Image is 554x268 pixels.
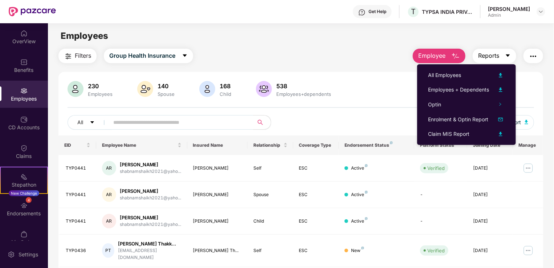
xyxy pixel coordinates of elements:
th: Employee Name [96,135,187,155]
span: Relationship [253,142,282,148]
div: TYP0436 [66,247,90,254]
img: svg+xml;base64,PHN2ZyBpZD0iSGVscC0zMngzMiIgeG1sbnM9Imh0dHA6Ly93d3cudzMub3JnLzIwMDAvc3ZnIiB3aWR0aD... [358,9,366,16]
img: svg+xml;base64,PHN2ZyB4bWxucz0iaHR0cDovL3d3dy53My5vcmcvMjAwMC9zdmciIHdpZHRoPSI4IiBoZWlnaHQ9IjgiIH... [361,247,364,249]
div: [DATE] [473,247,507,254]
button: Allcaret-down [68,115,112,130]
img: manageButton [522,245,534,256]
div: ESC [299,191,333,198]
img: svg+xml;base64,PHN2ZyBpZD0iQmVuZWZpdHMiIHhtbG5zPSJodHRwOi8vd3d3LnczLm9yZy8yMDAwL3N2ZyIgd2lkdGg9Ij... [20,58,28,66]
div: [PERSON_NAME] [120,214,182,221]
div: Active [351,191,368,198]
div: Employees+dependents [275,91,333,97]
div: Spouse [253,191,287,198]
div: Spouse [156,91,176,97]
div: [DATE] [473,218,507,225]
img: svg+xml;base64,PHN2ZyB4bWxucz0iaHR0cDovL3d3dy53My5vcmcvMjAwMC9zdmciIHhtbG5zOnhsaW5rPSJodHRwOi8vd3... [525,120,528,124]
div: New [351,247,364,254]
div: [PERSON_NAME] [488,5,530,12]
div: ESC [299,165,333,172]
img: svg+xml;base64,PHN2ZyB4bWxucz0iaHR0cDovL3d3dy53My5vcmcvMjAwMC9zdmciIHdpZHRoPSIyMSIgaGVpZ2h0PSIyMC... [20,173,28,180]
div: 230 [86,82,114,90]
img: New Pazcare Logo [9,7,56,16]
div: 168 [218,82,233,90]
div: Employees [86,91,114,97]
div: Endorsement Status [345,142,409,148]
div: Child [218,91,233,97]
span: search [253,119,267,125]
span: EID [64,142,85,148]
td: - [414,182,467,208]
img: svg+xml;base64,PHN2ZyBpZD0iRW5kb3JzZW1lbnRzIiB4bWxucz0iaHR0cDovL3d3dy53My5vcmcvMjAwMC9zdmciIHdpZH... [20,202,28,209]
div: 140 [156,82,176,90]
span: Reports [478,51,499,60]
div: [DATE] [473,165,507,172]
button: Reportscaret-down [473,49,516,63]
div: TYPSA INDIA PRIVATE LIMITED [422,8,473,15]
img: svg+xml;base64,PHN2ZyBpZD0iRHJvcGRvd24tMzJ4MzIiIHhtbG5zPSJodHRwOi8vd3d3LnczLm9yZy8yMDAwL3N2ZyIgd2... [538,9,544,15]
div: Employees + Dependents [428,86,489,94]
img: svg+xml;base64,PHN2ZyB4bWxucz0iaHR0cDovL3d3dy53My5vcmcvMjAwMC9zdmciIHhtbG5zOnhsaW5rPSJodHRwOi8vd3... [496,115,505,124]
img: svg+xml;base64,PHN2ZyB4bWxucz0iaHR0cDovL3d3dy53My5vcmcvMjAwMC9zdmciIHdpZHRoPSI4IiBoZWlnaHQ9IjgiIH... [365,191,368,194]
div: ESC [299,218,333,225]
img: svg+xml;base64,PHN2ZyBpZD0iQ0RfQWNjb3VudHMiIGRhdGEtbmFtZT0iQ0QgQWNjb3VudHMiIHhtbG5zPSJodHRwOi8vd3... [20,116,28,123]
span: caret-down [505,53,511,59]
button: Employee [413,49,465,63]
th: Insured Name [187,135,248,155]
span: All [77,118,83,126]
div: AR [102,161,116,175]
div: [DATE] [473,191,507,198]
button: Filters [58,49,97,63]
div: Active [351,218,368,225]
div: [PERSON_NAME] [193,191,242,198]
div: [PERSON_NAME] [120,188,182,195]
div: TYP0441 [66,165,90,172]
img: svg+xml;base64,PHN2ZyBpZD0iSG9tZSIgeG1sbnM9Imh0dHA6Ly93d3cudzMub3JnLzIwMDAvc3ZnIiB3aWR0aD0iMjAiIG... [20,30,28,37]
span: Employee Name [102,142,176,148]
div: ESC [299,247,333,254]
img: svg+xml;base64,PHN2ZyB4bWxucz0iaHR0cDovL3d3dy53My5vcmcvMjAwMC9zdmciIHdpZHRoPSIyNCIgaGVpZ2h0PSIyNC... [529,52,538,61]
th: Relationship [248,135,293,155]
img: svg+xml;base64,PHN2ZyBpZD0iQ2xhaW0iIHhtbG5zPSJodHRwOi8vd3d3LnczLm9yZy8yMDAwL3N2ZyIgd2lkdGg9IjIwIi... [20,145,28,152]
span: T [411,7,416,16]
div: 538 [275,82,333,90]
th: EID [58,135,96,155]
div: [EMAIL_ADDRESS][DOMAIN_NAME] [118,247,182,261]
img: svg+xml;base64,PHN2ZyB4bWxucz0iaHR0cDovL3d3dy53My5vcmcvMjAwMC9zdmciIHdpZHRoPSI4IiBoZWlnaHQ9IjgiIH... [365,164,368,167]
div: Admin [488,12,530,18]
div: PT [102,243,114,258]
th: Manage [513,135,543,155]
span: Employee [418,51,445,60]
img: svg+xml;base64,PHN2ZyB4bWxucz0iaHR0cDovL3d3dy53My5vcmcvMjAwMC9zdmciIHhtbG5zOnhsaW5rPSJodHRwOi8vd3... [496,85,505,94]
div: shabnamshaikh2021@yaho... [120,221,182,228]
div: [PERSON_NAME] Thakk... [118,240,182,247]
div: Active [351,165,368,172]
img: svg+xml;base64,PHN2ZyB4bWxucz0iaHR0cDovL3d3dy53My5vcmcvMjAwMC9zdmciIHdpZHRoPSI4IiBoZWlnaHQ9IjgiIH... [390,141,393,144]
div: Get Help [368,9,386,15]
img: svg+xml;base64,PHN2ZyBpZD0iRW1wbG95ZWVzIiB4bWxucz0iaHR0cDovL3d3dy53My5vcmcvMjAwMC9zdmciIHdpZHRoPS... [20,87,28,94]
div: [PERSON_NAME] [193,165,242,172]
span: Filters [75,51,91,60]
span: caret-down [90,120,95,126]
img: svg+xml;base64,PHN2ZyB4bWxucz0iaHR0cDovL3d3dy53My5vcmcvMjAwMC9zdmciIHhtbG5zOnhsaW5rPSJodHRwOi8vd3... [68,81,83,97]
div: [PERSON_NAME] [120,161,182,168]
div: Verified [427,165,445,172]
img: svg+xml;base64,PHN2ZyB4bWxucz0iaHR0cDovL3d3dy53My5vcmcvMjAwMC9zdmciIHdpZHRoPSIyNCIgaGVpZ2h0PSIyNC... [64,52,73,61]
img: svg+xml;base64,PHN2ZyB4bWxucz0iaHR0cDovL3d3dy53My5vcmcvMjAwMC9zdmciIHhtbG5zOnhsaW5rPSJodHRwOi8vd3... [496,130,505,138]
div: [PERSON_NAME] Th... [193,247,242,254]
div: Child [253,218,287,225]
button: Group Health Insurancecaret-down [104,49,193,63]
img: manageButton [522,162,534,174]
th: Coverage Type [293,135,339,155]
span: caret-down [182,53,188,59]
button: search [253,115,271,130]
div: Settings [16,251,40,258]
div: 4 [26,197,32,203]
img: svg+xml;base64,PHN2ZyBpZD0iU2V0dGluZy0yMHgyMCIgeG1sbnM9Imh0dHA6Ly93d3cudzMub3JnLzIwMDAvc3ZnIiB3aW... [8,251,15,258]
span: right [498,102,502,106]
div: Stepathon [1,181,47,188]
div: shabnamshaikh2021@yaho... [120,195,182,202]
span: Group Health Insurance [109,51,175,60]
div: Enrolment & Optin Report [428,115,488,123]
img: svg+xml;base64,PHN2ZyB4bWxucz0iaHR0cDovL3d3dy53My5vcmcvMjAwMC9zdmciIHhtbG5zOnhsaW5rPSJodHRwOi8vd3... [256,81,272,97]
img: svg+xml;base64,PHN2ZyB4bWxucz0iaHR0cDovL3d3dy53My5vcmcvMjAwMC9zdmciIHhtbG5zOnhsaW5rPSJodHRwOi8vd3... [451,52,460,61]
